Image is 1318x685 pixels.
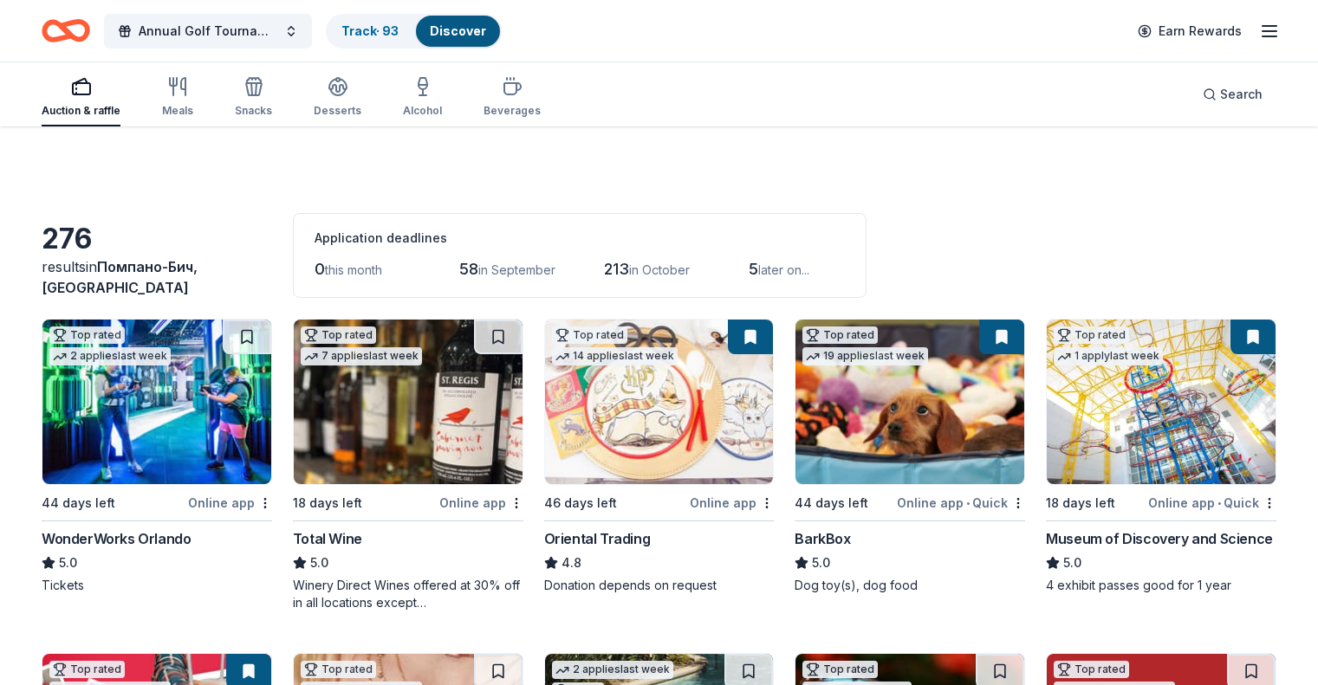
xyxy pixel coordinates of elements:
[795,493,868,514] div: 44 days left
[795,577,1025,594] div: Dog toy(s), dog food
[478,262,555,277] span: in September
[315,260,325,278] span: 0
[629,262,690,277] span: in October
[544,528,651,549] div: Oriental Trading
[326,14,502,48] button: Track· 93Discover
[42,222,272,256] div: 276
[1046,493,1115,514] div: 18 days left
[1189,77,1276,112] button: Search
[544,319,775,594] a: Image for Oriental TradingTop rated14 applieslast week46 days leftOnline appOriental Trading4.8Do...
[42,258,198,296] span: Помпано-Бич, [GEOGRAPHIC_DATA]
[552,347,678,365] div: 14 applies last week
[235,104,272,118] div: Snacks
[430,23,486,38] a: Discover
[301,661,376,678] div: Top rated
[1046,528,1273,549] div: Museum of Discovery and Science
[552,661,673,679] div: 2 applies last week
[544,493,617,514] div: 46 days left
[403,69,442,126] button: Alcohol
[1047,320,1276,484] img: Image for Museum of Discovery and Science
[293,493,362,514] div: 18 days left
[403,104,442,118] div: Alcohol
[42,256,272,298] div: results
[1148,492,1276,514] div: Online app Quick
[544,577,775,594] div: Donation depends on request
[459,260,478,278] span: 58
[1063,553,1081,573] span: 5.0
[294,320,523,484] img: Image for Total Wine
[49,347,171,365] div: 2 applies last week
[301,347,422,365] div: 7 applies last week
[293,528,362,549] div: Total Wine
[802,661,878,678] div: Top rated
[1220,84,1263,105] span: Search
[314,104,361,118] div: Desserts
[812,553,830,573] span: 5.0
[162,104,193,118] div: Meals
[293,577,523,611] div: Winery Direct Wines offered at 30% off in all locations except [GEOGRAPHIC_DATA], [GEOGRAPHIC_DAT...
[749,260,758,278] span: 5
[315,228,845,249] div: Application deadlines
[604,260,629,278] span: 213
[1217,496,1221,510] span: •
[341,23,399,38] a: Track· 93
[42,258,198,296] span: in
[966,496,970,510] span: •
[42,528,191,549] div: WonderWorks Orlando
[293,319,523,611] a: Image for Total WineTop rated7 applieslast week18 days leftOnline appTotal Wine5.0Winery Direct W...
[325,262,382,277] span: this month
[795,319,1025,594] a: Image for BarkBoxTop rated19 applieslast week44 days leftOnline app•QuickBarkBox5.0Dog toy(s), do...
[1054,347,1163,365] div: 1 apply last week
[1054,326,1129,344] div: Top rated
[484,104,541,118] div: Beverages
[42,104,120,118] div: Auction & raffle
[42,10,90,51] a: Home
[439,492,523,514] div: Online app
[42,319,272,594] a: Image for WonderWorks OrlandoTop rated2 applieslast week44 days leftOnline appWonderWorks Orlando...
[690,492,774,514] div: Online app
[795,528,850,549] div: BarkBox
[545,320,774,484] img: Image for Oriental Trading
[42,577,272,594] div: Tickets
[104,14,312,48] button: Annual Golf Tournament
[1046,577,1276,594] div: 4 exhibit passes good for 1 year
[42,320,271,484] img: Image for WonderWorks Orlando
[59,553,77,573] span: 5.0
[1046,319,1276,594] a: Image for Museum of Discovery and ScienceTop rated1 applylast week18 days leftOnline app•QuickMus...
[1054,661,1129,678] div: Top rated
[562,553,581,573] span: 4.8
[49,326,125,344] div: Top rated
[162,69,193,126] button: Meals
[484,69,541,126] button: Beverages
[552,326,627,344] div: Top rated
[139,21,277,42] span: Annual Golf Tournament
[188,492,272,514] div: Online app
[802,326,878,344] div: Top rated
[310,553,328,573] span: 5.0
[235,69,272,126] button: Snacks
[314,69,361,126] button: Desserts
[49,661,125,678] div: Top rated
[758,262,809,277] span: later on...
[42,493,115,514] div: 44 days left
[802,347,928,365] div: 19 applies last week
[1127,16,1252,47] a: Earn Rewards
[42,69,120,126] button: Auction & raffle
[897,492,1025,514] div: Online app Quick
[301,326,376,344] div: Top rated
[795,320,1024,484] img: Image for BarkBox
